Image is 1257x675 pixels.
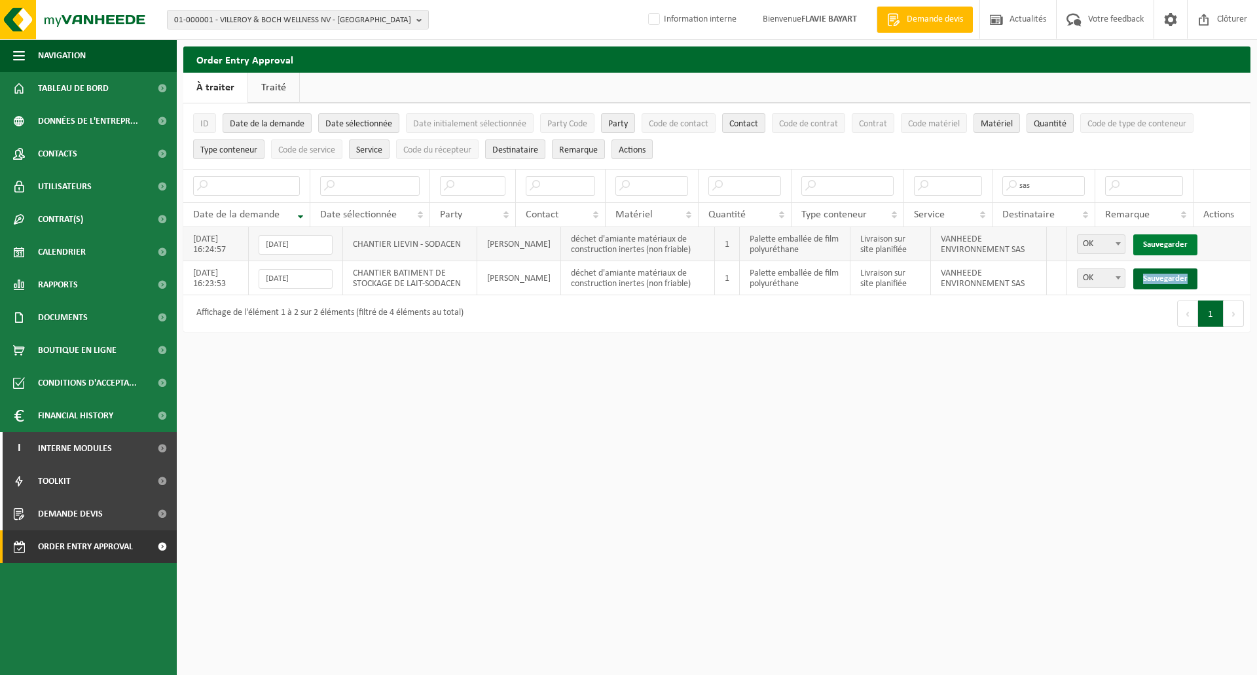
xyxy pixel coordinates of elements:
td: VANHEEDE ENVIRONNEMENT SAS [931,261,1047,295]
span: Service [356,145,382,155]
span: Code de contact [649,119,708,129]
button: ServiceService: Activate to sort [349,139,390,159]
span: ID [200,119,209,129]
a: Sauvegarder [1133,268,1197,289]
span: Calendrier [38,236,86,268]
span: Quantité [1034,119,1066,129]
td: 1 [715,227,740,261]
label: Information interne [646,10,737,29]
span: Matériel [615,210,653,220]
button: Code de serviceCode de service: Activate to sort [271,139,342,159]
span: Tableau de bord [38,72,109,105]
td: [DATE] 16:23:53 [183,261,249,295]
a: Traité [248,73,299,103]
button: MatérielMatériel: Activate to sort [974,113,1020,133]
a: Demande devis [877,7,973,33]
span: Actions [619,145,646,155]
span: Order entry approval [38,530,133,563]
span: Party [440,210,462,220]
button: IDID: Activate to sort [193,113,216,133]
button: Code de type de conteneurCode de type de conteneur: Activate to sort [1080,113,1193,133]
span: Date sélectionnée [320,210,397,220]
span: Données de l'entrepr... [38,105,138,137]
td: déchet d'amiante matériaux de construction inertes (non friable) [561,261,715,295]
button: Code du récepteurCode du récepteur: Activate to sort [396,139,479,159]
span: Code de type de conteneur [1087,119,1186,129]
span: Date initialement sélectionnée [413,119,526,129]
span: Code matériel [908,119,960,129]
td: Palette emballée de film polyuréthane [740,261,850,295]
span: Destinataire [492,145,538,155]
span: 01-000001 - VILLEROY & BOCH WELLNESS NV - [GEOGRAPHIC_DATA] [174,10,411,30]
button: ContactContact: Activate to sort [722,113,765,133]
button: Actions [611,139,653,159]
a: Sauvegarder [1133,234,1197,255]
span: Remarque [559,145,598,155]
span: OK [1077,234,1125,254]
span: Contact [729,119,758,129]
span: Quantité [708,210,746,220]
span: Destinataire [1002,210,1055,220]
button: 01-000001 - VILLEROY & BOCH WELLNESS NV - [GEOGRAPHIC_DATA] [167,10,429,29]
span: Contrat(s) [38,203,83,236]
span: Type conteneur [801,210,867,220]
span: Documents [38,301,88,334]
td: [DATE] 16:24:57 [183,227,249,261]
td: CHANTIER LIEVIN - SODACEN [343,227,478,261]
td: déchet d'amiante matériaux de construction inertes (non friable) [561,227,715,261]
button: DestinataireDestinataire : Activate to sort [485,139,545,159]
td: CHANTIER BATIMENT DE STOCKAGE DE LAIT-SODACEN [343,261,478,295]
span: Rapports [38,268,78,301]
span: Party [608,119,628,129]
span: Service [914,210,945,220]
span: OK [1078,269,1125,287]
span: I [13,432,25,465]
h2: Order Entry Approval [183,46,1250,72]
button: Type conteneurType conteneur: Activate to sort [193,139,264,159]
button: Code de contactCode de contact: Activate to sort [642,113,716,133]
button: Party CodeParty Code: Activate to sort [540,113,594,133]
button: RemarqueRemarque: Activate to sort [552,139,605,159]
a: À traiter [183,73,247,103]
button: Date de la demandeDate de la demande: Activate to remove sorting [223,113,312,133]
button: Code matérielCode matériel: Activate to sort [901,113,967,133]
span: Date sélectionnée [325,119,392,129]
strong: FLAVIE BAYART [801,14,857,24]
td: Palette emballée de film polyuréthane [740,227,850,261]
button: Date initialement sélectionnéeDate initialement sélectionnée: Activate to sort [406,113,534,133]
span: Conditions d'accepta... [38,367,137,399]
button: Code de contratCode de contrat: Activate to sort [772,113,845,133]
button: Next [1224,301,1244,327]
span: Interne modules [38,432,112,465]
span: Actions [1203,210,1234,220]
span: Matériel [981,119,1013,129]
span: Type conteneur [200,145,257,155]
button: ContratContrat: Activate to sort [852,113,894,133]
span: Boutique en ligne [38,334,117,367]
button: 1 [1198,301,1224,327]
td: Livraison sur site planifiée [850,261,931,295]
td: [PERSON_NAME] [477,261,561,295]
span: Contact [526,210,558,220]
button: PartyParty: Activate to sort [601,113,635,133]
span: Date de la demande [230,119,304,129]
span: Toolkit [38,465,71,498]
span: Party Code [547,119,587,129]
button: QuantitéQuantité: Activate to sort [1027,113,1074,133]
span: Demande devis [903,13,966,26]
span: Code du récepteur [403,145,471,155]
button: Previous [1177,301,1198,327]
span: Code de service [278,145,335,155]
span: Navigation [38,39,86,72]
span: OK [1078,235,1125,253]
span: Date de la demande [193,210,280,220]
span: Contrat [859,119,887,129]
td: Livraison sur site planifiée [850,227,931,261]
span: Financial History [38,399,113,432]
div: Affichage de l'élément 1 à 2 sur 2 éléments (filtré de 4 éléments au total) [190,302,464,325]
td: 1 [715,261,740,295]
span: Utilisateurs [38,170,92,203]
span: Code de contrat [779,119,838,129]
span: Demande devis [38,498,103,530]
span: OK [1077,268,1125,288]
